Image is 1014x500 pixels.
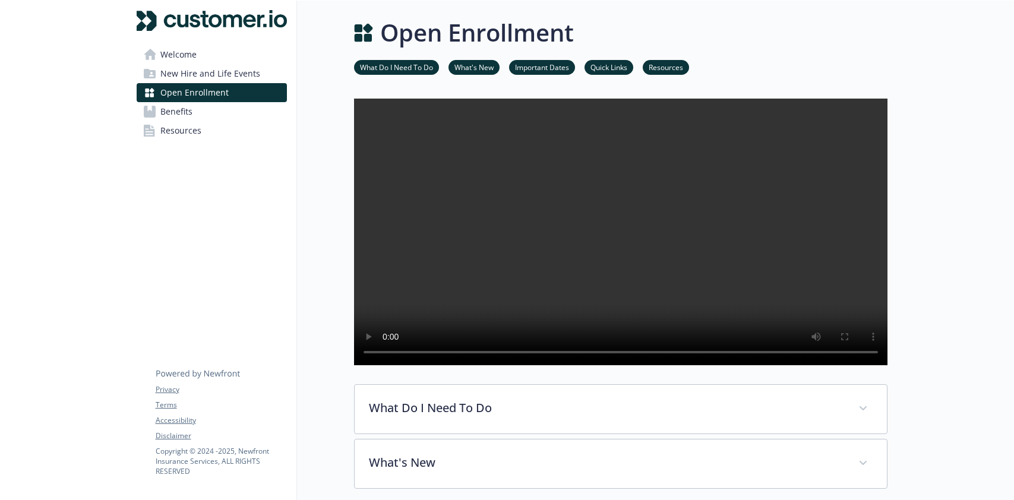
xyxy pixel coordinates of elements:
[137,102,287,121] a: Benefits
[160,102,192,121] span: Benefits
[156,384,286,395] a: Privacy
[354,61,439,72] a: What Do I Need To Do
[643,61,689,72] a: Resources
[585,61,633,72] a: Quick Links
[355,439,887,488] div: What's New
[156,446,286,476] p: Copyright © 2024 - 2025 , Newfront Insurance Services, ALL RIGHTS RESERVED
[369,399,844,417] p: What Do I Need To Do
[156,415,286,426] a: Accessibility
[355,385,887,433] div: What Do I Need To Do
[137,64,287,83] a: New Hire and Life Events
[160,83,229,102] span: Open Enrollment
[160,64,260,83] span: New Hire and Life Events
[137,83,287,102] a: Open Enrollment
[448,61,500,72] a: What's New
[160,45,197,64] span: Welcome
[160,121,201,140] span: Resources
[509,61,575,72] a: Important Dates
[137,45,287,64] a: Welcome
[369,454,844,471] p: What's New
[380,15,574,50] h1: Open Enrollment
[156,400,286,410] a: Terms
[156,431,286,441] a: Disclaimer
[137,121,287,140] a: Resources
